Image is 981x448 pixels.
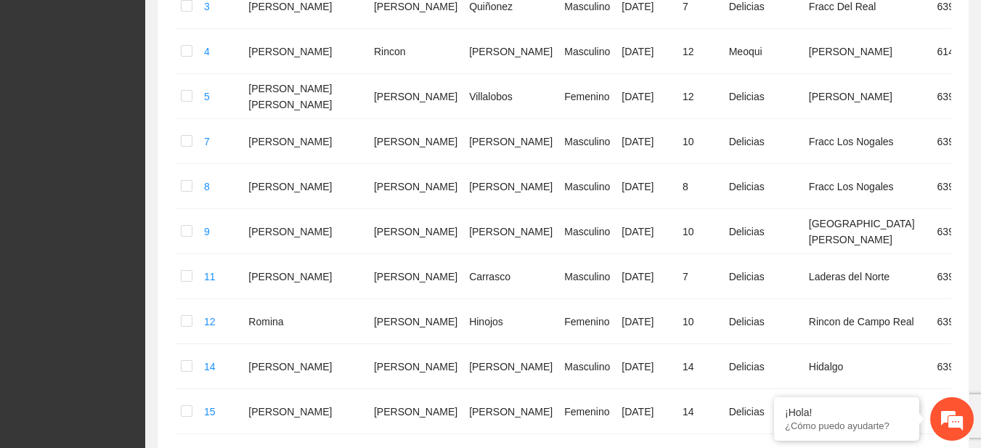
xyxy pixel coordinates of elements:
td: [DATE] [616,344,677,389]
td: Fracc Los Nogales [803,119,932,164]
td: Masculino [558,29,616,74]
td: [PERSON_NAME] [463,344,558,389]
td: Carrasco [463,254,558,299]
td: Delicias [723,344,803,389]
p: ¿Cómo puedo ayudarte? [785,420,908,431]
td: 12 [677,29,723,74]
td: Masculino [558,119,616,164]
td: [PERSON_NAME] [803,29,932,74]
td: [PERSON_NAME] [803,74,932,119]
td: [PERSON_NAME] [243,164,368,209]
td: Femenino [558,74,616,119]
td: [PERSON_NAME] [PERSON_NAME] [243,74,368,119]
td: Delicias [723,254,803,299]
td: [PERSON_NAME] [368,389,463,434]
textarea: Escriba su mensaje y pulse “Intro” [7,296,277,346]
div: Minimizar ventana de chat en vivo [238,7,273,42]
td: Hidalgo [803,344,932,389]
td: [DATE] [616,299,677,344]
td: [PERSON_NAME] [368,344,463,389]
td: 10 [677,209,723,254]
td: Romina [243,299,368,344]
a: 14 [204,361,216,372]
td: Delicias [723,299,803,344]
a: 4 [204,46,210,57]
td: 10 [677,299,723,344]
td: Masculino [558,254,616,299]
td: Masculino [558,209,616,254]
td: Delicias [723,119,803,164]
td: [PERSON_NAME] [243,344,368,389]
td: [PERSON_NAME] [368,119,463,164]
td: Masculino [558,164,616,209]
td: Fracc. Cipreses [803,389,932,434]
td: Delicias [723,209,803,254]
td: [PERSON_NAME] [368,254,463,299]
td: Laderas del Norte [803,254,932,299]
td: [DATE] [616,209,677,254]
td: [PERSON_NAME] [463,209,558,254]
td: [PERSON_NAME] [368,299,463,344]
td: [PERSON_NAME] [463,119,558,164]
div: Chatee con nosotros ahora [76,74,244,93]
a: 11 [204,271,216,282]
td: [PERSON_NAME] [368,164,463,209]
td: [DATE] [616,164,677,209]
td: Delicias [723,74,803,119]
td: [DATE] [616,119,677,164]
td: [DATE] [616,389,677,434]
td: Delicias [723,389,803,434]
td: [PERSON_NAME] [243,389,368,434]
td: 10 [677,119,723,164]
td: Delicias [723,164,803,209]
td: [PERSON_NAME] [243,254,368,299]
td: [PERSON_NAME] [368,209,463,254]
td: [GEOGRAPHIC_DATA][PERSON_NAME] [803,209,932,254]
td: Hinojos [463,299,558,344]
td: Villalobos [463,74,558,119]
td: [PERSON_NAME] [243,209,368,254]
a: 3 [204,1,210,12]
a: 8 [204,181,210,192]
a: 5 [204,91,210,102]
a: 7 [204,136,210,147]
a: 15 [204,406,216,418]
td: [DATE] [616,254,677,299]
td: 14 [677,389,723,434]
td: [PERSON_NAME] [243,119,368,164]
td: Fracc Los Nogales [803,164,932,209]
td: 14 [677,344,723,389]
td: [PERSON_NAME] [463,164,558,209]
span: Estamos en línea. [84,143,200,290]
td: [PERSON_NAME] [463,29,558,74]
td: Femenino [558,389,616,434]
td: [PERSON_NAME] [368,74,463,119]
td: Rincon de Campo Real [803,299,932,344]
td: [PERSON_NAME] [243,29,368,74]
td: Masculino [558,344,616,389]
a: 9 [204,226,210,237]
td: Rincon [368,29,463,74]
td: Meoqui [723,29,803,74]
td: Femenino [558,299,616,344]
td: 12 [677,74,723,119]
td: 8 [677,164,723,209]
td: [DATE] [616,74,677,119]
a: 12 [204,316,216,327]
td: 7 [677,254,723,299]
td: [DATE] [616,29,677,74]
div: ¡Hola! [785,407,908,418]
td: [PERSON_NAME] [463,389,558,434]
